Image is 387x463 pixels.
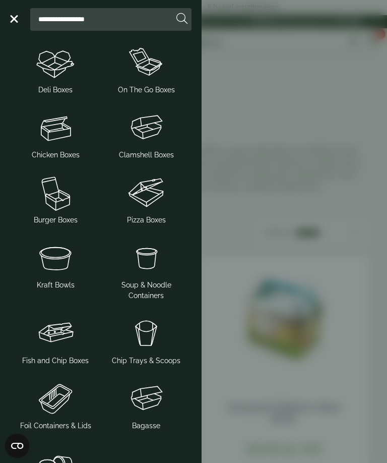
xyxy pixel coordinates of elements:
a: Foil Containers & Lids [14,376,97,433]
button: Open CMP widget [5,434,29,458]
img: SoupNsalad_bowls.svg [14,238,97,278]
img: SoupNoodle_container.svg [105,238,187,278]
img: Clamshell_box.svg [105,107,187,148]
span: Fish and Chip Boxes [22,356,89,366]
a: Clamshell Boxes [105,105,187,162]
a: Chicken Boxes [14,105,97,162]
img: Deli_box.svg [14,42,97,83]
a: Fish and Chip Boxes [14,311,97,368]
span: Bagasse [132,421,160,431]
span: Pizza Boxes [127,215,166,225]
span: Foil Containers & Lids [20,421,91,431]
span: On The Go Boxes [118,85,175,95]
a: Chip Trays & Scoops [105,311,187,368]
a: On The Go Boxes [105,40,187,97]
span: Kraft Bowls [37,280,75,291]
img: FishNchip_box.svg [14,313,97,354]
span: Burger Boxes [34,215,78,225]
img: Clamshell_box.svg [105,378,187,419]
img: Burger_box.svg [14,172,97,213]
img: Pizza_boxes.svg [105,172,187,213]
img: Chip_tray.svg [105,313,187,354]
a: Pizza Boxes [105,170,187,227]
span: Clamshell Boxes [119,150,174,160]
a: Deli Boxes [14,40,97,97]
span: Chip Trays & Scoops [112,356,180,366]
img: Chicken_box-1.svg [14,107,97,148]
a: Soup & Noodle Containers [105,236,187,303]
span: Soup & Noodle Containers [105,280,187,301]
img: Foil_container.svg [14,378,97,419]
span: Chicken Boxes [32,150,80,160]
span: Deli Boxes [38,85,73,95]
img: OnTheGo_boxes.svg [105,42,187,83]
a: Bagasse [105,376,187,433]
a: Burger Boxes [14,170,97,227]
a: Kraft Bowls [14,236,97,293]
